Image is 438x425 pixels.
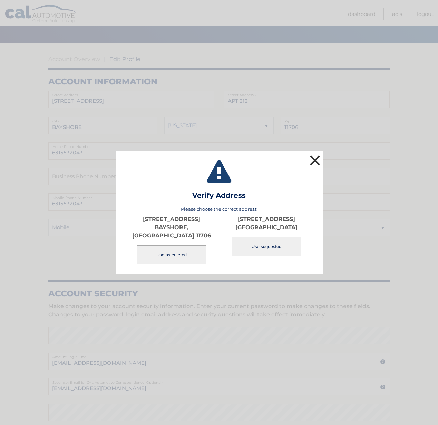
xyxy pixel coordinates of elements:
button: × [308,153,322,167]
button: Use as entered [137,245,206,264]
button: Use suggested [232,237,301,256]
h3: Verify Address [192,191,246,203]
div: Please choose the correct address: [124,206,314,265]
p: [STREET_ADDRESS] [GEOGRAPHIC_DATA] [219,215,314,232]
p: [STREET_ADDRESS] BAYSHORE, [GEOGRAPHIC_DATA] 11706 [124,215,219,240]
